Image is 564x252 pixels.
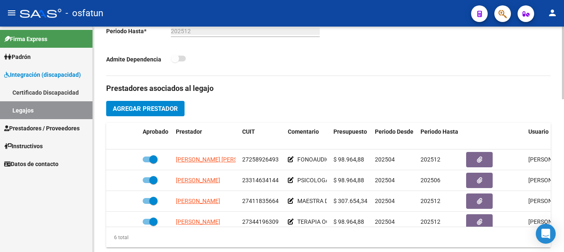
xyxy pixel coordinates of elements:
span: 27258926493 [242,156,279,163]
datatable-header-cell: Aprobado [139,123,173,150]
span: - osfatun [66,4,103,22]
span: 202512 [421,218,440,225]
span: Aprobado [143,128,168,135]
div: 6 total [106,233,129,242]
datatable-header-cell: Periodo Desde [372,123,417,150]
datatable-header-cell: CUIT [239,123,284,150]
span: MAESTRA DE APOYO [297,198,352,204]
span: Datos de contacto [4,159,58,169]
span: CUIT [242,128,255,135]
span: [PERSON_NAME] [176,198,220,204]
span: $ 98.964,88 [333,156,364,163]
span: PSICOLOGA [297,177,329,183]
span: 202506 [421,177,440,183]
span: Periodo Desde [375,128,413,135]
span: 202504 [375,198,395,204]
span: [PERSON_NAME] [176,177,220,183]
p: Admite Dependencia [106,55,171,64]
span: $ 307.654,34 [333,198,367,204]
mat-icon: person [547,8,557,18]
div: Open Intercom Messenger [536,224,556,244]
span: 27411835664 [242,198,279,204]
span: Comentario [288,128,319,135]
span: Agregar Prestador [113,105,178,113]
span: 202504 [375,156,395,163]
span: 23314634144 [242,177,279,183]
span: 27344196309 [242,218,279,225]
span: [PERSON_NAME] [176,218,220,225]
span: $ 98.964,88 [333,177,364,183]
span: 202504 [375,177,395,183]
span: TERAPIA OCUPACIONAL [297,218,361,225]
h3: Prestadores asociados al legajo [106,83,551,94]
span: Usuario [528,128,549,135]
span: Padrón [4,52,31,61]
datatable-header-cell: Presupuesto [330,123,372,150]
span: FONOAUDIOLOGA [297,156,345,163]
span: Presupuesto [333,128,367,135]
span: Prestadores / Proveedores [4,124,80,133]
span: 202504 [375,218,395,225]
span: $ 98.964,88 [333,218,364,225]
span: 202512 [421,198,440,204]
p: Periodo Hasta [106,27,171,36]
datatable-header-cell: Periodo Hasta [417,123,463,150]
datatable-header-cell: Comentario [284,123,330,150]
span: Prestador [176,128,202,135]
mat-icon: menu [7,8,17,18]
span: 202512 [421,156,440,163]
span: Instructivos [4,142,43,151]
datatable-header-cell: Prestador [173,123,239,150]
span: Periodo Hasta [421,128,458,135]
span: Firma Express [4,34,47,44]
button: Agregar Prestador [106,101,185,116]
span: Integración (discapacidad) [4,70,81,79]
span: [PERSON_NAME] [PERSON_NAME] [176,156,266,163]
